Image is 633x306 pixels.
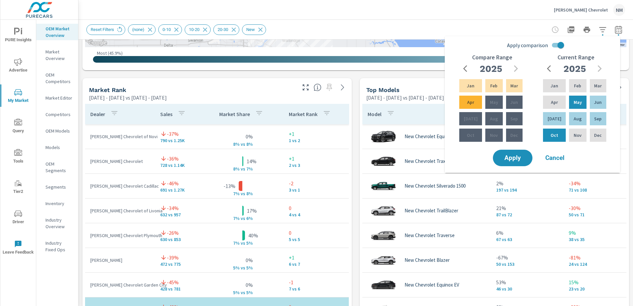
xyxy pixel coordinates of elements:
[405,257,450,263] p: New Chevrolet Blazer
[337,82,348,93] a: See more details in report
[490,115,498,122] p: Aug
[507,41,548,49] span: Apply comparison
[289,286,344,291] p: 7 vs 6
[289,212,344,217] p: 4 vs 4
[490,82,497,89] p: Feb
[563,63,586,75] h2: 2025
[160,261,196,267] p: 472 vs 775
[246,256,253,264] p: 0%
[594,115,602,122] p: Sep
[90,257,150,263] p: [PERSON_NAME]
[490,132,498,138] p: Nov
[45,200,73,207] p: Inventory
[496,212,558,217] p: 87 vs 72
[90,111,105,117] p: Dealer
[370,275,397,295] img: glamour
[574,99,582,106] p: May
[496,254,558,261] p: -67%
[289,130,344,138] p: +1
[289,278,344,286] p: -1
[2,240,34,256] span: Leave Feedback
[128,27,148,32] span: (none)
[45,72,73,85] p: OEM Competitors
[97,50,123,56] p: Most ( 45.9% )
[160,163,196,168] p: 728 vs 1.14K
[243,141,259,147] p: s 8%
[89,86,126,93] h5: Market Rank
[2,210,34,226] span: Driver
[289,254,344,261] p: +1
[558,54,594,61] h6: Current Range
[36,126,78,136] div: OEM Models
[467,99,474,106] p: Apr
[219,111,250,117] p: Market Share
[490,99,498,106] p: May
[185,27,203,32] span: 10-20
[613,4,625,16] div: NM
[554,7,608,13] p: [PERSON_NAME] Chevrolet
[36,199,78,208] div: Inventory
[36,93,78,103] div: Market Editor
[370,127,397,146] img: glamour
[569,204,623,212] p: -30%
[574,115,582,122] p: Aug
[87,39,108,47] img: Google
[90,232,150,239] p: [PERSON_NAME] Chevrolet Plymouth
[36,109,78,119] div: Competitors
[248,231,258,239] p: 40%
[45,48,73,62] p: Market Overview
[548,115,561,122] p: [DATE]
[510,99,518,106] p: Jun
[496,261,558,267] p: 50 vs 153
[159,27,175,32] span: 0-10
[226,215,243,221] p: 7% v
[2,88,34,105] span: My Market
[542,155,568,161] span: Cancel
[36,24,78,40] div: OEM Market Overview
[45,111,73,118] p: Competitors
[45,184,73,190] p: Segments
[90,183,150,189] p: [PERSON_NAME] Chevrolet Cadillac
[569,261,623,267] p: 24 vs 124
[551,99,558,106] p: Apr
[314,83,321,91] span: Market Rank shows you how you rank, in terms of sales, to other dealerships in your market. “Mark...
[36,182,78,192] div: Segments
[242,27,259,32] span: New
[90,282,150,288] p: [PERSON_NAME] Chevrolet Garden City
[87,39,108,47] a: Open this area in Google Maps (opens a new window)
[569,179,623,187] p: -34%
[89,94,167,102] p: [DATE] - [DATE] vs [DATE] - [DATE]
[226,191,243,197] p: 7% v
[45,217,73,230] p: Industry Overview
[36,238,78,255] div: Industry Fixed Ops
[569,212,623,217] p: 50 vs 71
[370,226,397,245] img: glamour
[370,201,397,221] img: glamour
[551,132,558,138] p: Oct
[36,70,78,86] div: OEM Competitors
[36,215,78,231] div: Industry Overview
[289,155,344,163] p: +1
[36,159,78,175] div: OEM Segments
[324,82,335,93] span: Select a preset date range to save this widget
[370,151,397,171] img: glamour
[551,82,558,89] p: Jan
[243,191,259,197] p: s 8%
[467,82,474,89] p: Jan
[45,95,73,101] p: Market Editor
[36,142,78,152] div: Models
[45,25,73,39] p: OEM Market Overview
[467,132,474,138] p: Oct
[480,63,502,75] h2: 2025
[464,115,478,122] p: [DATE]
[2,149,34,165] span: Tools
[493,150,532,166] button: Apply
[167,204,179,212] p: -34%
[160,187,196,193] p: 691 vs 1.27K
[564,23,578,36] button: "Export Report to PDF"
[405,183,466,189] p: New Chevrolet Silverado 1500
[370,250,397,270] img: glamour
[2,119,34,135] span: Query
[405,232,455,238] p: New Chevrolet Traverse
[612,23,625,36] button: Select Date Range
